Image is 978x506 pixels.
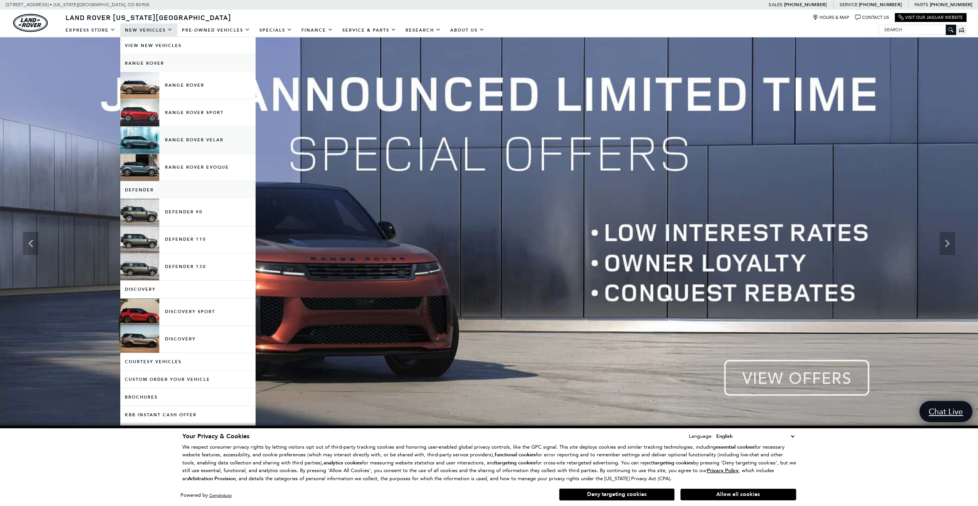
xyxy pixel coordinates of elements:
a: [STREET_ADDRESS] • [US_STATE][GEOGRAPHIC_DATA], CO 80905 [6,2,150,7]
a: Specials [255,23,297,37]
a: Pre-Owned Vehicles [177,23,255,37]
a: Discovery [120,281,255,298]
strong: targeting cookies [653,459,693,466]
span: Parts [914,2,928,7]
a: EXPRESS STORE [61,23,120,37]
div: Next [939,232,955,255]
strong: targeting cookies [495,459,535,466]
p: We respect consumer privacy rights by letting visitors opt out of third-party tracking cookies an... [182,443,796,483]
a: [PHONE_NUMBER] [859,2,902,8]
span: Your Privacy & Cookies [182,432,249,441]
nav: Main Navigation [61,23,489,37]
a: Courtesy Vehicles [120,353,255,370]
a: Custom Order Your Vehicle [120,371,255,388]
select: Language Select [714,432,796,441]
a: Contact Us [855,15,889,20]
a: Chat Live [919,401,972,422]
strong: analytics cookies [323,459,362,466]
div: Language: [689,434,713,439]
a: View New Vehicles [120,37,255,54]
a: Defender 90 [120,199,255,226]
a: Discovery Sport [120,298,255,325]
a: Defender 130 [120,253,255,280]
div: Powered by [180,493,232,498]
a: Range Rover [120,55,255,72]
strong: essential cookies [716,444,754,451]
a: Research [401,23,446,37]
a: [PHONE_NUMBER] [784,2,827,8]
button: Deny targeting cookies [559,488,675,501]
a: Land Rover [US_STATE][GEOGRAPHIC_DATA] [61,13,236,22]
span: Sales [769,2,783,7]
a: land-rover [13,14,48,32]
span: Service [839,2,857,7]
a: [PHONE_NUMBER] [929,2,972,8]
button: Allow all cookies [680,489,796,500]
a: Range Rover Sport [120,99,255,126]
a: Discovery [120,326,255,353]
a: Defender 110 [120,226,255,253]
a: About Us [446,23,489,37]
input: Search [879,25,956,34]
strong: functional cookies [495,451,536,458]
strong: Arbitration Provision [188,475,236,482]
img: Land Rover [13,14,48,32]
a: Visit Our Jaguar Website [898,15,963,20]
a: Range Rover Evoque [120,154,255,181]
a: Hours & Map [813,15,849,20]
span: Chat Live [925,406,967,417]
a: Brochures [120,389,255,406]
a: KBB Instant Cash Offer [120,406,255,424]
a: Range Rover Velar [120,127,255,154]
a: Defender [120,181,255,199]
span: Land Rover [US_STATE][GEOGRAPHIC_DATA] [66,13,231,22]
a: Finance [297,23,338,37]
a: Privacy Policy [707,467,739,473]
a: Service & Parts [338,23,401,37]
div: Previous [23,232,39,255]
a: Range Rover [120,72,255,99]
a: Tax Savings for Land Rover Vehicles [120,424,255,441]
a: ComplyAuto [209,493,232,498]
a: New Vehicles [120,23,177,37]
